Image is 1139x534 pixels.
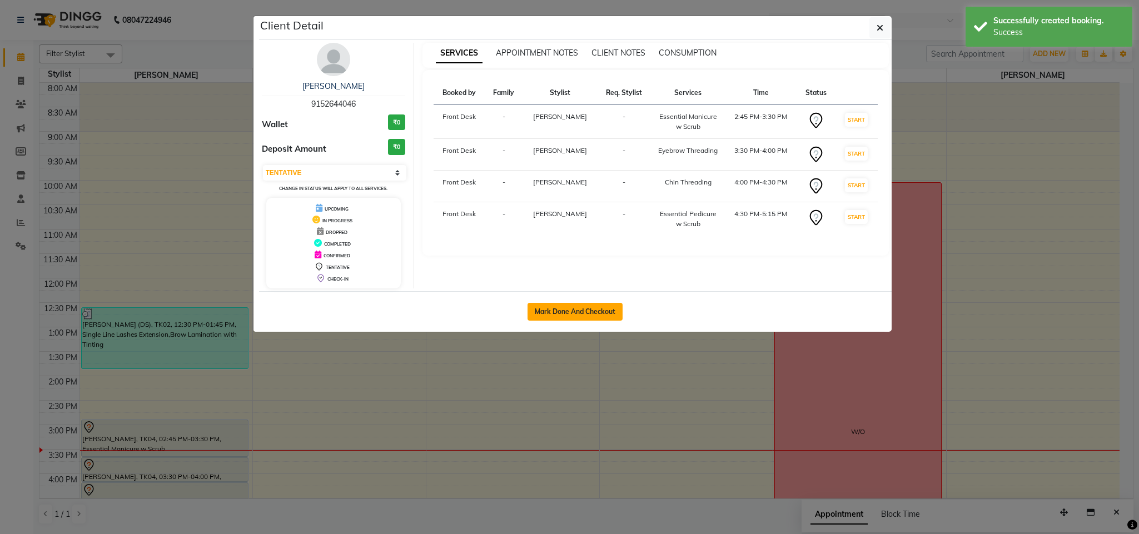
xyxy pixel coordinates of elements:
div: Essential Manicure w Scrub [658,112,718,132]
button: START [845,210,868,224]
h3: ₹0 [388,114,405,131]
td: - [485,139,523,171]
span: CLIENT NOTES [591,48,645,58]
a: [PERSON_NAME] [302,81,365,91]
div: Successfully created booking. [993,15,1124,27]
button: START [845,113,868,127]
td: - [597,202,651,236]
td: 2:45 PM-3:30 PM [724,105,797,139]
th: Services [651,81,725,105]
span: UPCOMING [325,206,349,212]
td: Front Desk [434,139,485,171]
div: Success [993,27,1124,38]
span: DROPPED [326,229,347,235]
th: Stylist [523,81,597,105]
td: - [485,202,523,236]
span: [PERSON_NAME] [533,178,587,186]
span: 9152644046 [311,99,356,109]
span: COMPLETED [324,241,351,247]
th: Status [797,81,835,105]
button: START [845,147,868,161]
th: Booked by [434,81,485,105]
h3: ₹0 [388,139,405,155]
th: Family [485,81,523,105]
td: 4:30 PM-5:15 PM [724,202,797,236]
td: - [597,171,651,202]
td: 3:30 PM-4:00 PM [724,139,797,171]
th: Req. Stylist [597,81,651,105]
span: APPOINTMENT NOTES [496,48,578,58]
span: CONSUMPTION [659,48,717,58]
small: Change in status will apply to all services. [279,186,387,191]
div: Chin Threading [658,177,718,187]
span: CHECK-IN [327,276,349,282]
td: Front Desk [434,202,485,236]
button: Mark Done And Checkout [528,303,623,321]
td: Front Desk [434,105,485,139]
td: 4:00 PM-4:30 PM [724,171,797,202]
td: - [597,105,651,139]
span: Wallet [262,118,288,131]
div: Essential Pedicure w Scrub [658,209,718,229]
span: Deposit Amount [262,143,326,156]
button: START [845,178,868,192]
td: - [485,105,523,139]
span: [PERSON_NAME] [533,112,587,121]
th: Time [724,81,797,105]
span: SERVICES [436,43,483,63]
td: - [597,139,651,171]
td: Front Desk [434,171,485,202]
span: TENTATIVE [326,264,350,270]
h5: Client Detail [260,17,324,34]
img: avatar [317,43,350,76]
span: [PERSON_NAME] [533,209,587,218]
td: - [485,171,523,202]
span: IN PROGRESS [322,218,352,223]
div: Eyebrow Threading [658,146,718,156]
span: CONFIRMED [324,253,350,258]
span: [PERSON_NAME] [533,146,587,154]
